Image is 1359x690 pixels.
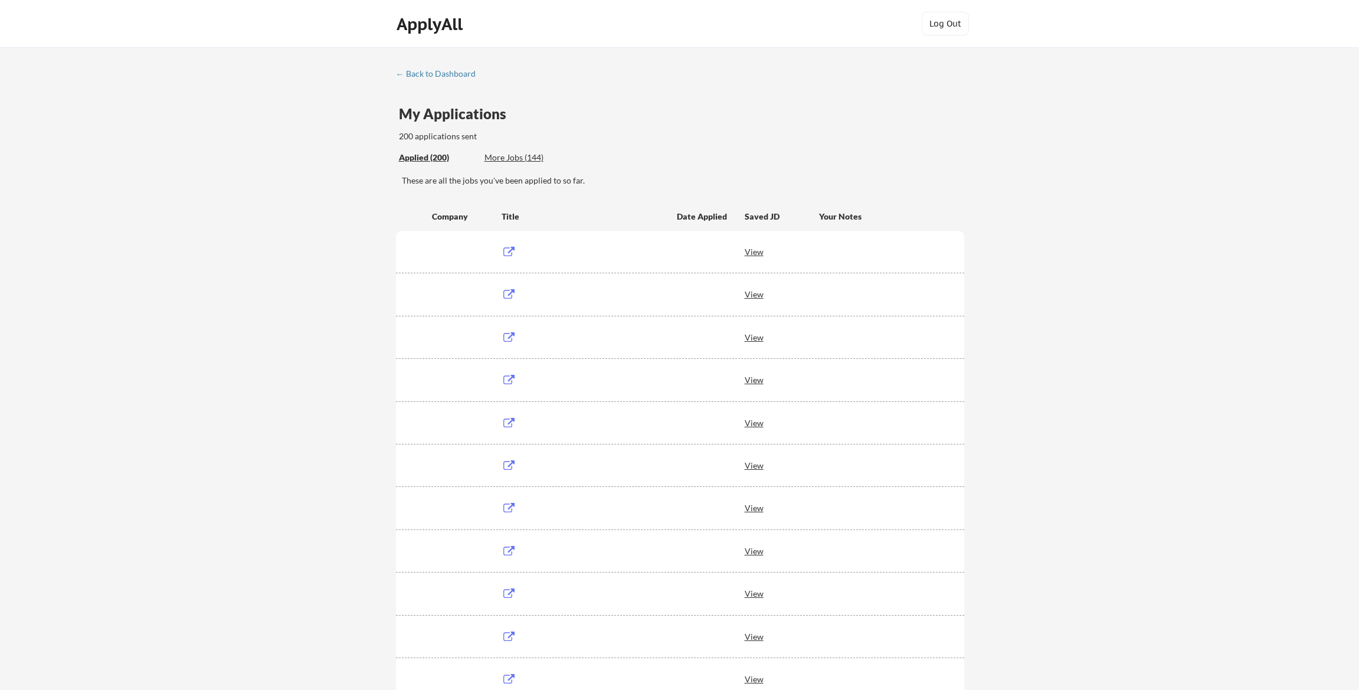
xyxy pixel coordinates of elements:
[819,211,954,223] div: Your Notes
[402,175,964,187] div: These are all the jobs you've been applied to so far.
[484,152,571,163] div: More Jobs (144)
[399,130,627,142] div: 200 applications sent
[745,583,819,604] div: View
[745,326,819,348] div: View
[484,152,571,164] div: These are job applications we think you'd be a good fit for, but couldn't apply you to automatica...
[745,454,819,476] div: View
[745,412,819,433] div: View
[745,626,819,647] div: View
[432,211,491,223] div: Company
[922,12,969,35] button: Log Out
[745,668,819,689] div: View
[399,107,516,121] div: My Applications
[397,14,466,34] div: ApplyAll
[677,211,729,223] div: Date Applied
[396,70,484,78] div: ← Back to Dashboard
[745,369,819,390] div: View
[399,152,476,164] div: These are all the jobs you've been applied to so far.
[745,205,819,227] div: Saved JD
[399,152,476,163] div: Applied (200)
[745,283,819,305] div: View
[745,540,819,561] div: View
[745,241,819,262] div: View
[745,497,819,518] div: View
[502,211,666,223] div: Title
[396,69,484,81] a: ← Back to Dashboard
